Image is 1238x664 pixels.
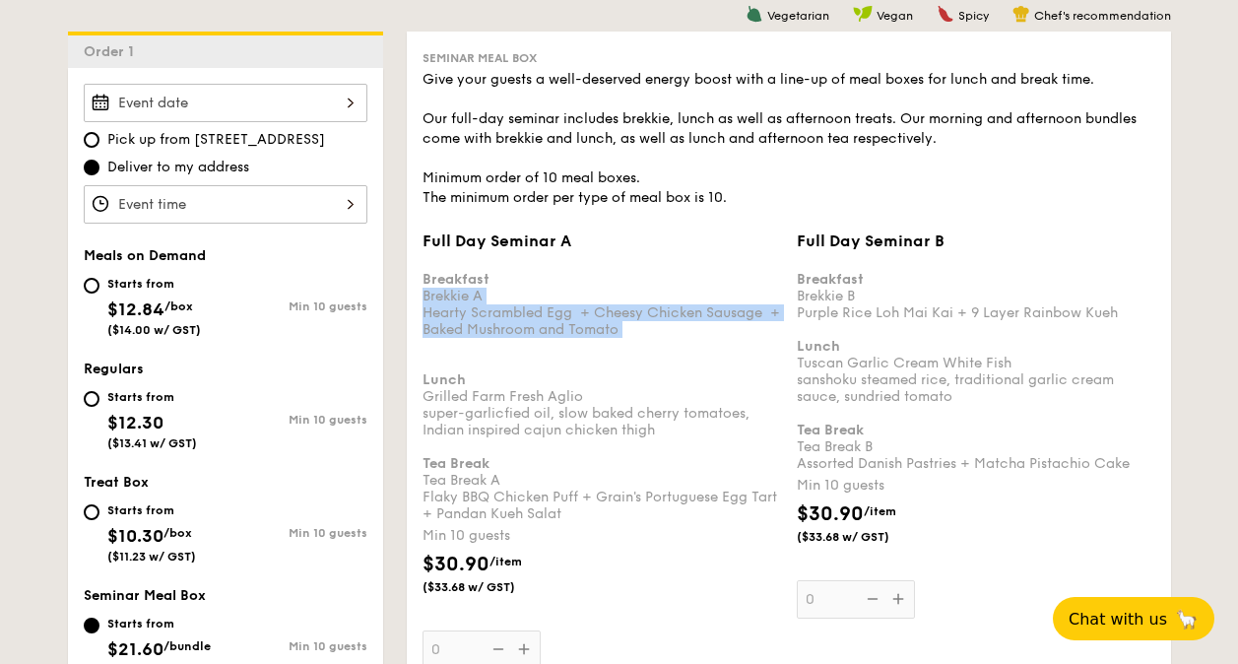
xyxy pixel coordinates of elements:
[107,323,201,337] span: ($14.00 w/ GST)
[489,555,522,568] span: /item
[423,70,1155,208] div: Give your guests a well-deserved energy boost with a line-up of meal boxes for lunch and break ti...
[797,232,945,250] span: Full Day Seminar B
[84,132,99,148] input: Pick up from [STREET_ADDRESS]
[107,525,163,547] span: $10.30
[423,51,537,65] span: Seminar Meal Box
[84,361,144,377] span: Regulars
[797,529,931,545] span: ($33.68 w/ GST)
[226,526,367,540] div: Min 10 guests
[226,413,367,427] div: Min 10 guests
[1053,597,1214,640] button: Chat with us🦙
[1034,9,1171,23] span: Chef's recommendation
[797,502,864,526] span: $30.90
[84,278,99,294] input: Starts from$12.84/box($14.00 w/ GST)Min 10 guests
[877,9,913,23] span: Vegan
[1012,5,1030,23] img: icon-chef-hat.a58ddaea.svg
[797,422,864,438] b: Tea Break
[423,232,571,250] span: Full Day Seminar A
[84,618,99,633] input: Starts from$21.60/bundle($23.54 w/ GST)Min 10 guests
[84,160,99,175] input: Deliver to my address
[423,553,489,576] span: $30.90
[164,299,193,313] span: /box
[767,9,829,23] span: Vegetarian
[226,639,367,653] div: Min 10 guests
[107,616,211,631] div: Starts from
[107,436,197,450] span: ($13.41 w/ GST)
[107,638,163,660] span: $21.60
[107,130,325,150] span: Pick up from [STREET_ADDRESS]
[423,526,781,546] div: Min 10 guests
[226,299,367,313] div: Min 10 guests
[107,158,249,177] span: Deliver to my address
[797,338,840,355] b: Lunch
[958,9,989,23] span: Spicy
[84,391,99,407] input: Starts from$12.30($13.41 w/ GST)Min 10 guests
[1175,608,1199,631] span: 🦙
[853,5,873,23] img: icon-vegan.f8ff3823.svg
[423,371,466,388] b: Lunch
[84,84,367,122] input: Event date
[864,504,896,518] span: /item
[423,271,489,288] b: Breakfast
[746,5,763,23] img: icon-vegetarian.fe4039eb.svg
[423,455,489,472] b: Tea Break
[1069,610,1167,629] span: Chat with us
[107,389,197,405] div: Starts from
[423,579,556,595] span: ($33.68 w/ GST)
[797,271,864,288] b: Breakfast
[84,185,367,224] input: Event time
[797,254,1155,472] div: Brekkie B Purple Rice Loh Mai Kai + 9 Layer Rainbow Kueh Tuscan Garlic Cream White Fish sanshoku ...
[107,502,196,518] div: Starts from
[937,5,954,23] img: icon-spicy.37a8142b.svg
[163,639,211,653] span: /bundle
[797,476,1155,496] div: Min 10 guests
[84,587,206,604] span: Seminar Meal Box
[107,276,201,292] div: Starts from
[107,299,164,320] span: $12.84
[84,474,149,491] span: Treat Box
[84,504,99,520] input: Starts from$10.30/box($11.23 w/ GST)Min 10 guests
[84,247,206,264] span: Meals on Demand
[107,550,196,564] span: ($11.23 w/ GST)
[163,526,192,540] span: /box
[84,43,142,60] span: Order 1
[107,412,163,433] span: $12.30
[423,254,781,522] div: Brekkie A Hearty Scrambled Egg + Cheesy Chicken Sausage + Baked Mushroom and Tomato Grilled Farm ...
